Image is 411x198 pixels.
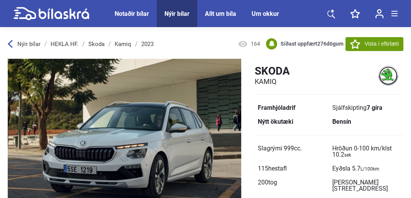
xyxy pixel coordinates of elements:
a: Skoda [88,41,105,47]
a: Kamiq [115,41,131,47]
b: Nýtt ökutæki [258,118,293,125]
span: 200 [258,179,277,186]
a: Um okkur [252,10,279,17]
button: Vista í eftirlæti [345,37,403,51]
span: Nýir bílar [17,41,41,48]
span: 164 [251,40,260,48]
span: Slagrými 999 [258,145,302,152]
a: 2023 [141,41,154,47]
span: 276 [317,41,326,47]
a: Notaðir bílar [115,10,149,17]
span: Eyðsla 5.7 [332,165,379,172]
b: Síðast uppfært dögum [281,41,343,47]
span: hestafl [268,165,287,172]
span: Sjálfskipting [332,104,382,111]
img: user-login.svg [375,9,384,19]
b: Framhjóladrif [258,104,296,111]
sub: sek [344,152,351,158]
a: Allt um bíla [205,10,236,17]
span: [PERSON_NAME][STREET_ADDRESS] [332,179,388,192]
span: Hröðun 0-100 km/klst 10.2 [332,145,392,158]
span: cc. [294,145,302,152]
a: HEKLA HF. [51,41,78,47]
b: Bensín [332,118,351,125]
span: Vista í eftirlæti [365,40,399,48]
span: 115 [258,165,287,172]
span: tog [268,179,277,186]
h2: Kamiq [255,77,290,86]
h1: Skoda [255,65,290,77]
a: Nýir bílar [164,10,189,17]
b: 7 gíra [367,104,382,111]
sub: L/100km [360,166,379,172]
